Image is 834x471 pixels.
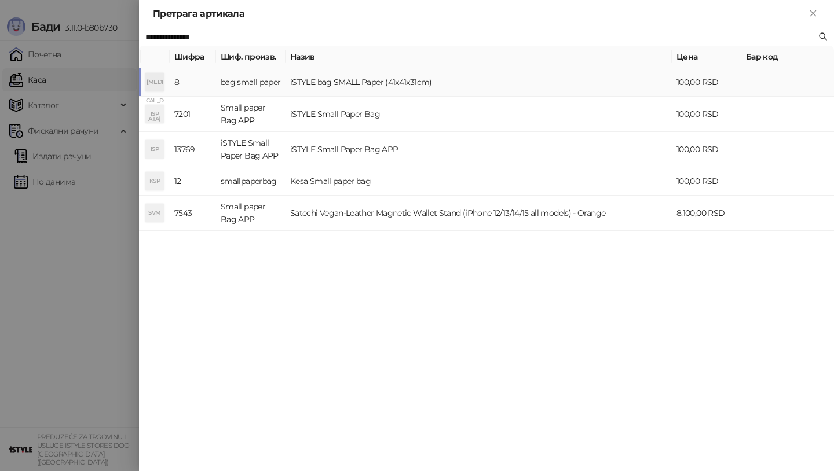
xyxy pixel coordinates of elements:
td: 8 [170,68,216,97]
button: Close [806,7,820,21]
td: Small paper Bag APP [216,97,286,132]
td: 8.100,00 RSD [672,196,741,231]
th: Цена [672,46,741,68]
td: Satechi Vegan-Leather Magnetic Wallet Stand (iPhone 12/13/14/15 all models) - Orange [286,196,672,231]
td: 100,00 RSD [672,132,741,167]
div: SVM [145,204,164,222]
td: iSTYLE bag SMALL Paper (41x41x31cm) [286,68,672,97]
th: Назив [286,46,672,68]
td: 100,00 RSD [672,167,741,196]
div: ISP [145,105,164,123]
div: ISP [145,140,164,159]
td: 100,00 RSD [672,97,741,132]
div: Претрага артикала [153,7,806,21]
td: 7201 [170,97,216,132]
th: Шифра [170,46,216,68]
td: Small paper Bag APP [216,196,286,231]
div: [MEDICAL_DATA] [145,73,164,91]
td: 7543 [170,196,216,231]
td: 12 [170,167,216,196]
td: iSTYLE Small Paper Bag APP [286,132,672,167]
th: Бар код [741,46,834,68]
td: bag small paper [216,68,286,97]
div: KSP [145,172,164,190]
td: iSTYLE Small Paper Bag [286,97,672,132]
td: smallpaperbag [216,167,286,196]
td: 100,00 RSD [672,68,741,97]
th: Шиф. произв. [216,46,286,68]
td: Kesa Small paper bag [286,167,672,196]
td: iSTYLE Small Paper Bag APP [216,132,286,167]
td: 13769 [170,132,216,167]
